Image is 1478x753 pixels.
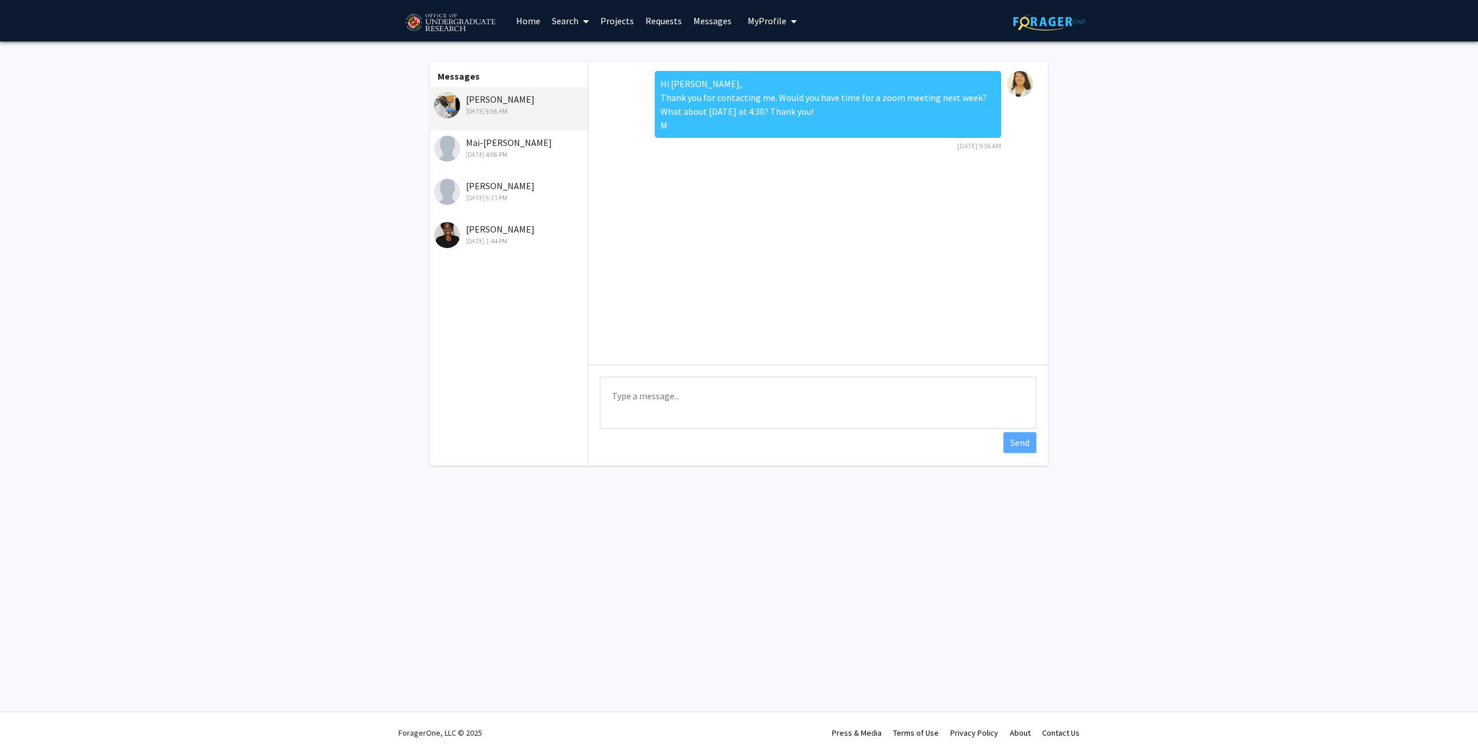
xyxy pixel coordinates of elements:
[434,179,460,205] img: Hawa Mohamed
[688,1,737,41] a: Messages
[957,141,1001,150] span: [DATE] 9:56 AM
[434,92,585,117] div: [PERSON_NAME]
[434,106,585,117] div: [DATE] 9:56 AM
[655,71,1001,138] div: Hi [PERSON_NAME], Thank you for contacting me. Would you have time for a zoom meeting next week? ...
[434,222,460,248] img: Clare Ijoma
[546,1,595,41] a: Search
[434,222,585,246] div: [PERSON_NAME]
[1007,71,1033,97] img: Magaly Toro
[434,179,585,203] div: [PERSON_NAME]
[893,728,939,738] a: Terms of Use
[1003,432,1036,453] button: Send
[434,193,585,203] div: [DATE] 5:11 PM
[434,136,460,162] img: Mai-Trang Pham
[1010,728,1031,738] a: About
[600,377,1036,429] textarea: Message
[401,9,499,38] img: University of Maryland Logo
[1042,728,1080,738] a: Contact Us
[434,136,585,160] div: Mai-[PERSON_NAME]
[748,15,786,27] span: My Profile
[510,1,546,41] a: Home
[1013,13,1085,31] img: ForagerOne Logo
[434,149,585,160] div: [DATE] 4:06 PM
[640,1,688,41] a: Requests
[398,713,482,753] div: ForagerOne, LLC © 2025
[595,1,640,41] a: Projects
[950,728,998,738] a: Privacy Policy
[434,92,460,118] img: Lauren Chung
[438,70,480,82] b: Messages
[434,236,585,246] div: [DATE] 1:44 PM
[9,701,49,744] iframe: Chat
[832,728,882,738] a: Press & Media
